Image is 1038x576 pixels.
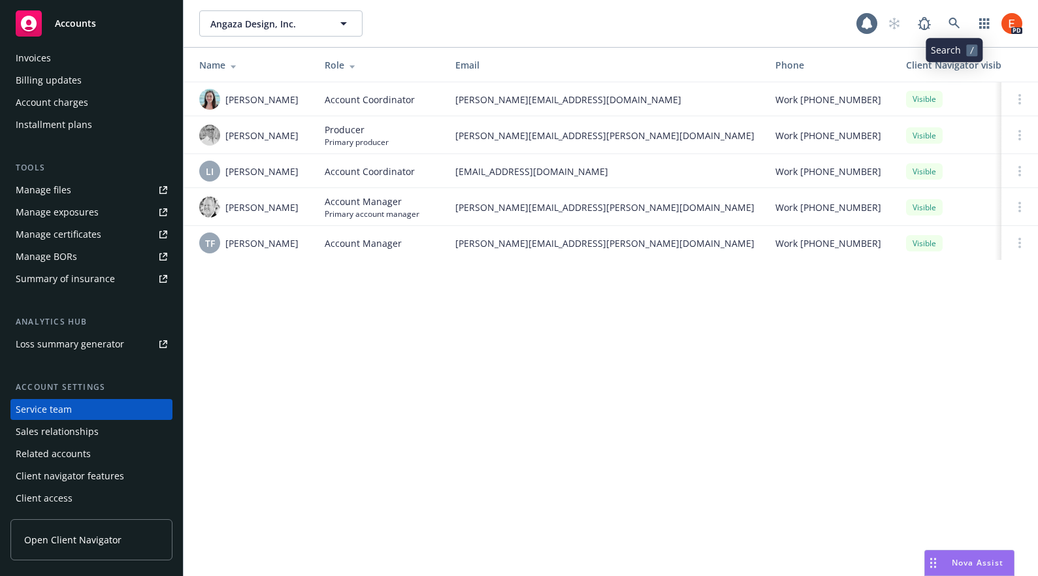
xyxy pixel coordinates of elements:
[455,58,754,72] div: Email
[10,70,172,91] a: Billing updates
[199,197,220,217] img: photo
[205,236,215,250] span: TF
[924,550,1014,576] button: Nova Assist
[906,127,943,144] div: Visible
[455,200,754,214] span: [PERSON_NAME][EMAIL_ADDRESS][PERSON_NAME][DOMAIN_NAME]
[10,334,172,355] a: Loss summary generator
[455,236,754,250] span: [PERSON_NAME][EMAIL_ADDRESS][PERSON_NAME][DOMAIN_NAME]
[1001,13,1022,34] img: photo
[16,92,88,113] div: Account charges
[55,18,96,29] span: Accounts
[16,443,91,464] div: Related accounts
[199,10,363,37] button: Angaza Design, Inc.
[10,399,172,420] a: Service team
[775,200,881,214] span: Work [PHONE_NUMBER]
[225,200,299,214] span: [PERSON_NAME]
[10,202,172,223] a: Manage exposures
[455,93,754,106] span: [PERSON_NAME][EMAIL_ADDRESS][DOMAIN_NAME]
[10,180,172,200] a: Manage files
[775,58,885,72] div: Phone
[16,48,51,69] div: Invoices
[199,89,220,110] img: photo
[325,123,389,136] span: Producer
[325,195,419,208] span: Account Manager
[10,443,172,464] a: Related accounts
[10,5,172,42] a: Accounts
[16,202,99,223] div: Manage exposures
[10,488,172,509] a: Client access
[10,224,172,245] a: Manage certificates
[10,48,172,69] a: Invoices
[16,114,92,135] div: Installment plans
[455,165,754,178] span: [EMAIL_ADDRESS][DOMAIN_NAME]
[16,268,115,289] div: Summary of insurance
[225,129,299,142] span: [PERSON_NAME]
[325,208,419,219] span: Primary account manager
[16,399,72,420] div: Service team
[16,466,124,487] div: Client navigator features
[16,180,71,200] div: Manage files
[16,488,73,509] div: Client access
[775,129,881,142] span: Work [PHONE_NUMBER]
[906,91,943,107] div: Visible
[906,235,943,251] div: Visible
[941,10,967,37] a: Search
[199,58,304,72] div: Name
[10,466,172,487] a: Client navigator features
[906,199,943,216] div: Visible
[971,10,997,37] a: Switch app
[325,136,389,148] span: Primary producer
[881,10,907,37] a: Start snowing
[16,246,77,267] div: Manage BORs
[775,236,881,250] span: Work [PHONE_NUMBER]
[10,381,172,394] div: Account settings
[10,268,172,289] a: Summary of insurance
[225,93,299,106] span: [PERSON_NAME]
[775,93,881,106] span: Work [PHONE_NUMBER]
[925,551,941,575] div: Drag to move
[952,557,1003,568] span: Nova Assist
[210,17,323,31] span: Angaza Design, Inc.
[325,236,402,250] span: Account Manager
[10,92,172,113] a: Account charges
[16,334,124,355] div: Loss summary generator
[911,10,937,37] a: Report a Bug
[775,165,881,178] span: Work [PHONE_NUMBER]
[325,93,415,106] span: Account Coordinator
[199,125,220,146] img: photo
[906,163,943,180] div: Visible
[24,533,122,547] span: Open Client Navigator
[225,236,299,250] span: [PERSON_NAME]
[16,421,99,442] div: Sales relationships
[16,70,82,91] div: Billing updates
[325,58,434,72] div: Role
[10,161,172,174] div: Tools
[206,165,214,178] span: LI
[10,315,172,328] div: Analytics hub
[325,165,415,178] span: Account Coordinator
[225,165,299,178] span: [PERSON_NAME]
[16,224,101,245] div: Manage certificates
[10,246,172,267] a: Manage BORs
[10,114,172,135] a: Installment plans
[10,421,172,442] a: Sales relationships
[455,129,754,142] span: [PERSON_NAME][EMAIL_ADDRESS][PERSON_NAME][DOMAIN_NAME]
